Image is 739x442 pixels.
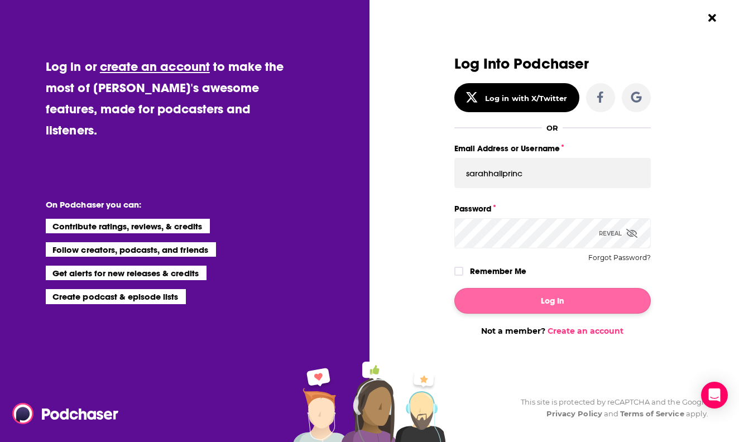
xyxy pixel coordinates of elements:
[46,242,216,257] li: Follow creators, podcasts, and friends
[485,94,567,103] div: Log in with X/Twitter
[454,201,651,216] label: Password
[512,396,708,420] div: This site is protected by reCAPTCHA and the Google and apply.
[546,123,558,132] div: OR
[701,382,728,409] div: Open Intercom Messenger
[46,219,210,233] li: Contribute ratings, reviews, & credits
[12,403,119,424] img: Podchaser - Follow, Share and Rate Podcasts
[702,7,723,28] button: Close Button
[548,326,623,336] a: Create an account
[46,266,206,280] li: Get alerts for new releases & credits
[46,289,186,304] li: Create podcast & episode lists
[454,158,651,188] input: Email Address or Username
[12,403,111,424] a: Podchaser - Follow, Share and Rate Podcasts
[546,409,602,418] a: Privacy Policy
[620,409,684,418] a: Terms of Service
[454,326,651,336] div: Not a member?
[454,56,651,72] h3: Log Into Podchaser
[588,254,651,262] button: Forgot Password?
[454,83,579,112] button: Log in with X/Twitter
[454,141,651,156] label: Email Address or Username
[454,288,651,314] button: Log In
[470,264,526,278] label: Remember Me
[599,218,637,248] div: Reveal
[100,59,210,74] a: create an account
[46,199,269,210] li: On Podchaser you can:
